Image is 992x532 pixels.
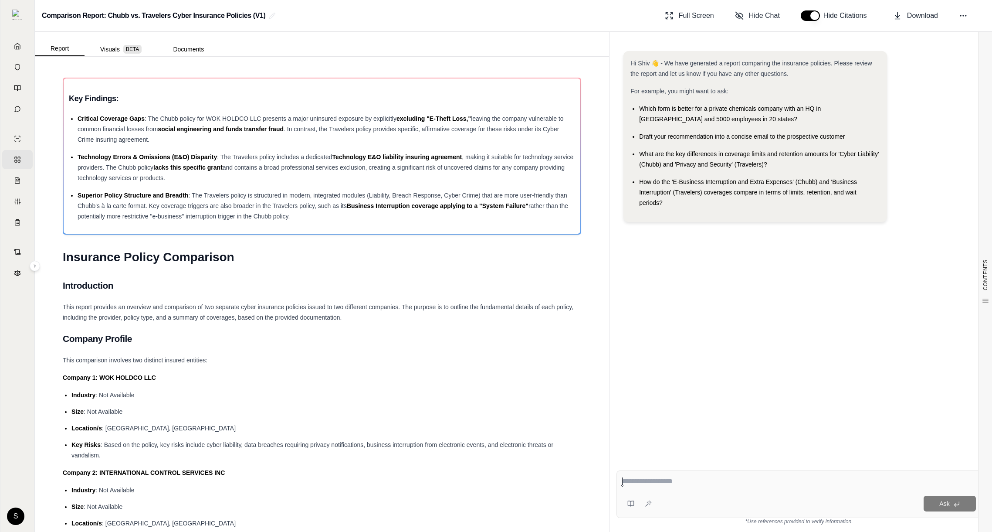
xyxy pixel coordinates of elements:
a: Single Policy [2,129,33,148]
span: Size [71,408,84,415]
span: Location/s [71,520,102,527]
h3: Key Findings: [69,91,575,106]
button: Expand sidebar [30,261,40,271]
strong: Company 1: WOK HOLDCO LLC [63,374,156,381]
span: social engineering and funds transfer fraud [158,126,284,133]
span: Technology E&O liability insuring agreement [332,153,462,160]
div: *Use references provided to verify information. [616,518,982,525]
span: What are the key differences in coverage limits and retention amounts for 'Cyber Liability' (Chub... [639,150,879,168]
button: Visuals [85,42,157,56]
button: Documents [157,42,220,56]
div: S [7,508,24,525]
span: This report provides an overview and comparison of two separate cyber insurance policies issued t... [63,304,573,321]
span: leaving the company vulnerable to common financial losses from [78,115,564,133]
button: Ask [924,496,976,512]
span: Industry [71,487,95,494]
span: Ask [939,500,949,507]
a: Custom Report [2,192,33,211]
span: : [GEOGRAPHIC_DATA], [GEOGRAPHIC_DATA] [102,520,236,527]
span: Full Screen [679,10,714,21]
a: Contract Analysis [2,242,33,262]
span: Industry [71,392,95,399]
span: : [GEOGRAPHIC_DATA], [GEOGRAPHIC_DATA] [102,425,236,432]
span: BETA [123,45,142,54]
span: Hide Chat [749,10,780,21]
span: : Not Available [84,408,122,415]
span: Location/s [71,425,102,432]
span: Business Interruption coverage applying to a "System Failure" [347,202,528,209]
a: Coverage Table [2,213,33,232]
a: Legal Search Engine [2,263,33,283]
span: CONTENTS [982,259,989,290]
button: Expand sidebar [9,6,26,24]
span: . In contrast, the Travelers policy provides specific, affirmative coverage for these risks under... [78,126,559,143]
h2: Introduction [63,276,581,295]
span: excluding "E-Theft Loss," [396,115,471,122]
span: Hi Shiv 👋 - We have generated a report comparing the insurance policies. Please review the report... [630,60,872,77]
span: : Not Available [95,392,134,399]
span: : The Travelers policy includes a dedicated [217,153,332,160]
span: Download [907,10,938,21]
span: Size [71,503,84,510]
button: Full Screen [661,7,718,24]
span: : Not Available [95,487,134,494]
span: : Based on the policy, key risks include cyber liability, data breaches requiring privacy notific... [71,441,553,459]
button: Report [35,41,85,56]
button: Hide Chat [731,7,783,24]
h1: Insurance Policy Comparison [63,245,581,269]
button: Download [890,7,941,24]
span: For example, you might want to ask: [630,88,728,95]
span: Key Risks [71,441,101,448]
img: Expand sidebar [12,10,23,20]
span: : Not Available [84,503,122,510]
a: Documents Vault [2,58,33,77]
span: How do the 'E-Business Interruption and Extra Expenses' (Chubb) and 'Business Interruption' (Trav... [639,178,857,206]
span: lacks this specific grant [153,164,223,171]
span: Which form is better for a private chemicals company with an HQ in [GEOGRAPHIC_DATA] and 5000 emp... [639,105,821,123]
a: Policy Comparisons [2,150,33,169]
span: and contains a broad professional services exclusion, creating a significant risk of uncovered cl... [78,164,565,181]
span: Technology Errors & Omissions (E&O) Disparity [78,153,217,160]
span: Critical Coverage Gaps [78,115,145,122]
span: This comparison involves two distinct insured entities: [63,357,207,364]
h2: Comparison Report: Chubb vs. Travelers Cyber Insurance Policies (V1) [42,8,265,24]
a: Prompt Library [2,78,33,98]
a: Chat [2,99,33,119]
span: : The Chubb policy for WOK HOLDCO LLC presents a major uninsured exposure by explicitly [145,115,396,122]
span: : The Travelers policy is structured in modern, integrated modules (Liability, Breach Response, C... [78,192,567,209]
h2: Company Profile [63,330,581,348]
span: Hide Citations [823,10,872,21]
a: Home [2,37,33,56]
span: Draft your recommendation into a concise email to the prospective customer [639,133,845,140]
strong: Company 2: INTERNATIONAL CONTROL SERVICES INC [63,469,225,476]
span: Superior Policy Structure and Breadth [78,192,188,199]
a: Claim Coverage [2,171,33,190]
